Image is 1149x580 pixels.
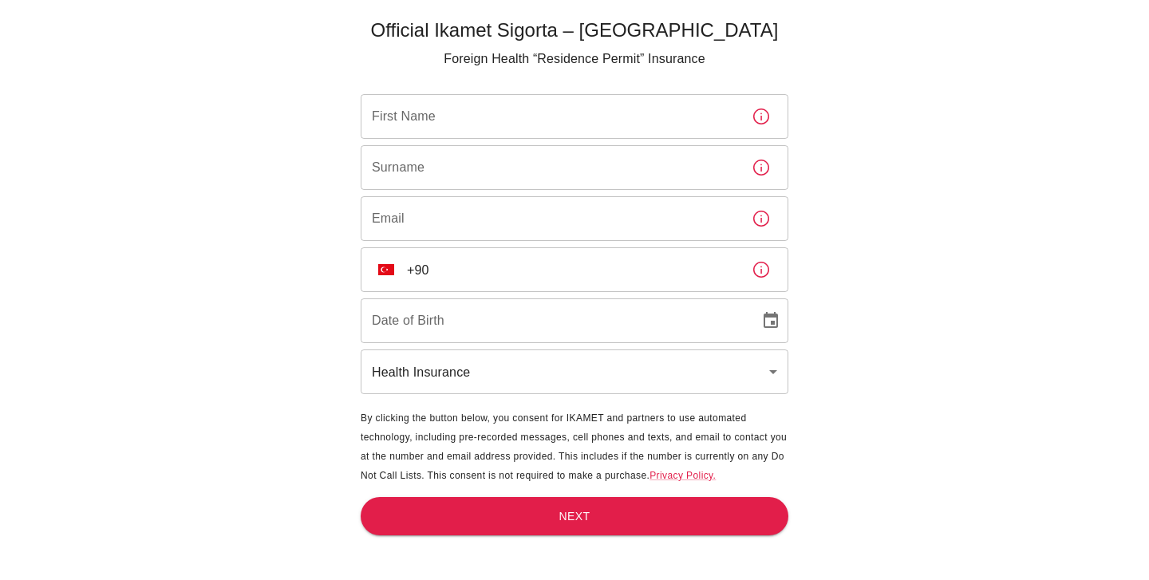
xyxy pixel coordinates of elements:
span: By clicking the button below, you consent for IKAMET and partners to use automated technology, in... [361,412,787,481]
button: Choose date [755,305,787,337]
button: Select country [372,255,401,284]
button: Next [361,497,788,536]
div: Health Insurance [361,349,788,394]
img: unknown [378,264,394,275]
input: DD/MM/YYYY [361,298,748,343]
a: Privacy Policy. [650,470,716,481]
h5: Official Ikamet Sigorta – [GEOGRAPHIC_DATA] [361,18,788,43]
p: Foreign Health “Residence Permit” Insurance [361,49,788,69]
